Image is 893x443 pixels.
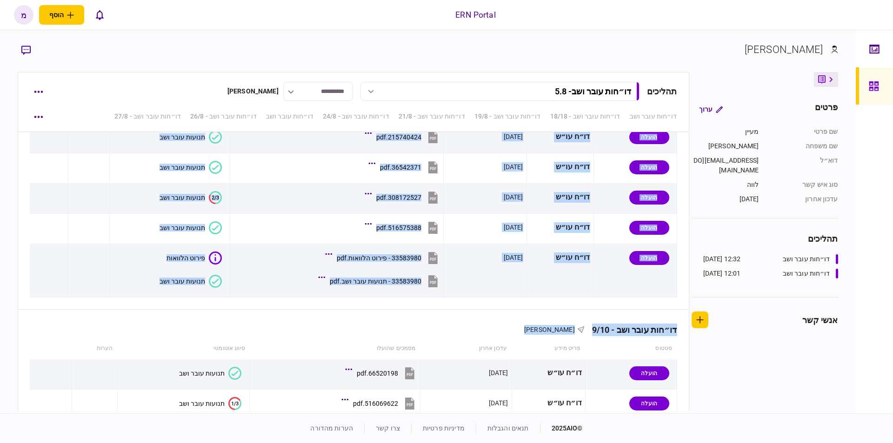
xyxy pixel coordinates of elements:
[692,127,759,137] div: מעיין
[455,9,495,21] div: ERN Portal
[692,232,838,245] div: תהליכים
[530,157,590,178] div: דו״ח עו״ש
[371,157,440,178] button: 36542371.pdf
[160,161,222,174] button: תנועות עובר ושב
[344,393,417,414] button: 516069622.pdf
[231,400,239,406] text: 1/3
[703,269,741,278] div: 12:01 [DATE]
[802,314,838,326] div: אנשי קשר
[160,275,222,288] button: תנועות עובר ושב
[167,254,205,262] div: פירוט הלוואות
[320,271,440,291] button: 33583980 - תנועות עובר ושב.pdf
[692,180,759,190] div: לווה
[160,221,222,234] button: תנועות עובר ושב
[630,112,677,121] a: דו״חות עובר ושב
[530,247,590,268] div: דו״ח עו״ש
[160,224,205,231] div: תנועות עובר ושב
[190,112,257,121] a: דו״חות עובר ושב - 26/8
[585,325,677,335] div: דו״חות עובר ושב - 9/10
[692,141,759,151] div: [PERSON_NAME]
[540,423,583,433] div: © 2025 AIO
[489,398,508,408] div: [DATE]
[815,101,838,118] div: פרטים
[367,217,440,238] button: 516575388.pdf
[337,254,421,262] div: 33583980 - פירוט הלוואות.pdf
[783,254,830,264] div: דו״חות עובר ושב
[179,397,241,410] button: 1/3תנועות עובר ושב
[629,251,669,265] div: הועלה
[585,338,677,359] th: סטטוס
[399,112,465,121] a: דו״חות עובר ושב - 21/8
[376,133,421,141] div: 215740424.pdf
[530,217,590,238] div: דו״ח עו״ש
[515,363,582,383] div: דו״ח עו״ש
[357,370,398,377] div: 66520198.pdf
[347,363,417,383] button: 66520198.pdf
[39,5,84,25] button: פתח תפריט להוספת לקוח
[423,424,465,432] a: מדיניות פרטיות
[768,156,838,175] div: דוא״ל
[420,338,512,359] th: עדכון אחרון
[768,141,838,151] div: שם משפחה
[504,162,523,172] div: [DATE]
[489,368,508,377] div: [DATE]
[376,424,400,432] a: צרו קשר
[179,367,241,380] button: תנועות עובר ושב
[376,194,421,201] div: 308172527.pdf
[14,5,33,25] button: מ
[266,112,313,121] a: דו״חות עובר ושב
[515,393,582,414] div: דו״ח עו״ש
[524,326,575,333] span: [PERSON_NAME]
[330,278,421,285] div: 33583980 - תנועות עובר ושב.pdf
[250,338,420,359] th: מסמכים שהועלו
[629,221,669,235] div: הועלה
[179,400,225,407] div: תנועות עובר ושב
[629,130,669,144] div: הועלה
[768,127,838,137] div: שם פרטי
[703,269,838,278] a: דו״חות עובר ושב12:01 [DATE]
[160,131,222,144] button: תנועות עובר ושב
[768,194,838,204] div: עדכון אחרון
[555,86,631,96] div: דו״חות עובר ושב - 5.8
[474,112,541,121] a: דו״חות עובר ושב - 19/8
[629,160,669,174] div: הועלה
[530,187,590,208] div: דו״ח עו״ש
[327,247,440,268] button: 33583980 - פירוט הלוואות.pdf
[629,397,669,410] div: הועלה
[629,366,669,380] div: הועלה
[504,192,523,202] div: [DATE]
[530,126,590,147] div: דו״ח עו״ש
[167,251,222,264] button: פירוט הלוואות
[692,156,759,175] div: [EMAIL_ADDRESS][DOMAIN_NAME]
[367,187,440,208] button: 308172527.pdf
[117,338,249,359] th: סיווג אוטומטי
[629,191,669,205] div: הועלה
[487,424,529,432] a: תנאים והגבלות
[212,194,219,200] text: 2/3
[703,254,741,264] div: 12:32 [DATE]
[114,112,181,121] a: דו״חות עובר ושב - 27/8
[692,194,759,204] div: [DATE]
[160,164,205,171] div: תנועות עובר ושב
[380,164,421,171] div: 36542371.pdf
[310,424,353,432] a: הערות מהדורה
[353,400,398,407] div: 516069622.pdf
[745,42,823,57] div: [PERSON_NAME]
[160,191,222,204] button: 2/3תנועות עובר ושב
[647,85,677,98] div: תהליכים
[360,82,640,101] button: דו״חות עובר ושב- 5.8
[768,180,838,190] div: סוג איש קשר
[160,133,205,141] div: תנועות עובר ושב
[512,338,585,359] th: פריט מידע
[376,224,421,231] div: 516575388.pdf
[90,5,109,25] button: פתח רשימת התראות
[367,126,440,147] button: 215740424.pdf
[227,86,279,96] div: [PERSON_NAME]
[783,269,830,278] div: דו״חות עובר ושב
[179,370,225,377] div: תנועות עובר ושב
[703,254,838,264] a: דו״חות עובר ושב12:32 [DATE]
[550,112,620,121] a: דו״חות עובר ושב - 18/18
[160,278,205,285] div: תנועות עובר ושב
[692,101,730,118] button: ערוך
